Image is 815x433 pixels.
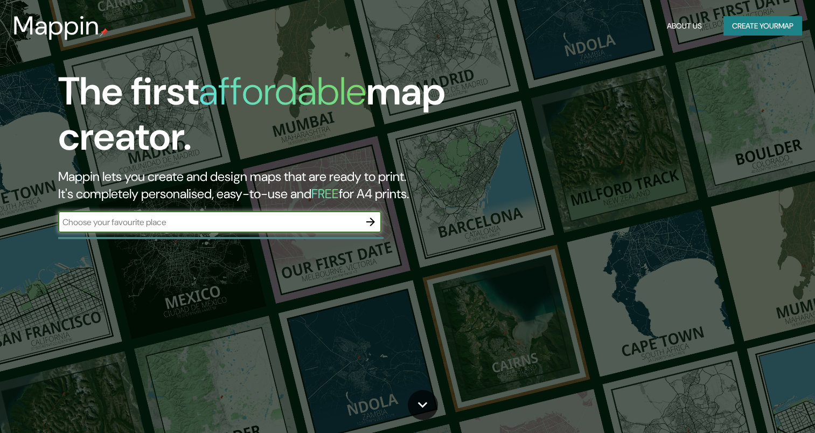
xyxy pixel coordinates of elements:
[58,216,360,228] input: Choose your favourite place
[723,16,802,36] button: Create yourmap
[58,69,466,168] h1: The first map creator.
[199,66,366,116] h1: affordable
[311,185,339,202] h5: FREE
[663,16,706,36] button: About Us
[58,168,466,202] h2: Mappin lets you create and design maps that are ready to print. It's completely personalised, eas...
[13,11,100,41] h3: Mappin
[100,28,108,37] img: mappin-pin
